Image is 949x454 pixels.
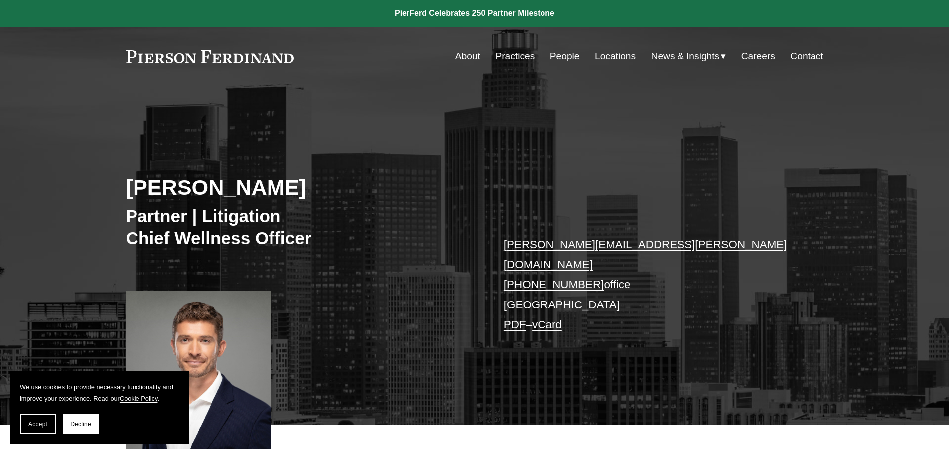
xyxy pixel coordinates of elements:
a: [PHONE_NUMBER] [504,278,604,291]
a: About [455,47,480,66]
a: folder dropdown [651,47,726,66]
a: PDF [504,318,526,331]
a: Cookie Policy [120,395,158,402]
a: Locations [595,47,636,66]
a: [PERSON_NAME][EMAIL_ADDRESS][PERSON_NAME][DOMAIN_NAME] [504,238,787,271]
a: Careers [741,47,775,66]
p: We use cookies to provide necessary functionality and improve your experience. Read our . [20,381,179,404]
p: office [GEOGRAPHIC_DATA] – [504,235,794,335]
button: Decline [63,414,99,434]
h3: Partner | Litigation Chief Wellness Officer [126,205,475,249]
a: Practices [495,47,535,66]
span: News & Insights [651,48,720,65]
button: Accept [20,414,56,434]
h2: [PERSON_NAME] [126,174,475,200]
span: Decline [70,421,91,428]
a: People [550,47,580,66]
a: vCard [532,318,562,331]
span: Accept [28,421,47,428]
a: Contact [790,47,823,66]
section: Cookie banner [10,371,189,444]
